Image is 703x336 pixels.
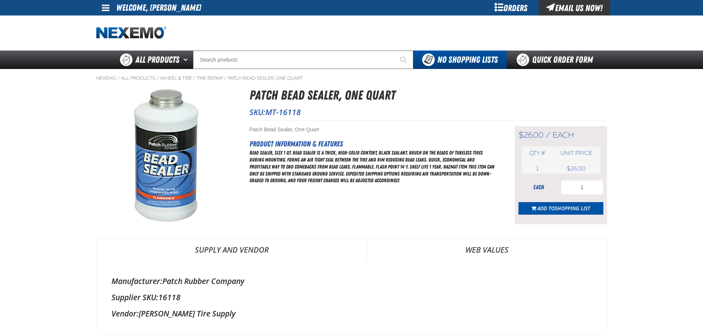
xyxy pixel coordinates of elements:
span: / [117,75,120,81]
a: Supply and Vendor [97,239,367,261]
input: Product Quantity [561,180,603,195]
span: / [193,75,196,81]
span: All Products [135,53,179,66]
button: You do not have available Shopping Lists. Open to Create a New List [413,51,507,69]
label: Supplier SKU: [111,292,158,302]
input: Search [193,51,413,69]
a: Wheel & Tire [160,75,192,81]
th: Qty # [522,146,553,160]
img: Nexemo logo [96,27,166,39]
span: / [546,130,550,140]
button: Start Searching [395,51,413,69]
a: Home [96,27,166,39]
h1: Patch Bead Sealer, One Quart [249,86,607,105]
span: / [224,75,227,81]
span: $26.00 [518,130,544,140]
div: 16118 [111,292,592,302]
a: Tire Repair [197,75,223,81]
a: Nexemo [96,75,116,81]
div: Patch Rubber Company [111,276,592,286]
span: / [156,75,159,81]
div: each [518,183,559,191]
button: Add toShopping List [518,202,603,215]
span: Add to [537,205,590,212]
nav: Breadcrumbs [96,75,607,81]
label: Manufacturer: [111,276,162,286]
a: Web Values [367,239,607,261]
th: Unit price [553,146,600,160]
div: [PERSON_NAME] Tire Supply [111,308,592,319]
img: Patch Bead Sealer, One Quart [97,86,236,225]
p: SKU: [249,107,607,117]
span: MT-16118 [265,107,301,117]
div: Bead Sealer, Size 1 Qt. Bead Sealer is a thick, high-solid content, black sealant. Brush on the b... [249,149,496,184]
button: Open All Products pages [181,51,193,69]
a: Patch Bead Sealer, One Quart [228,75,303,81]
span: each [552,130,574,140]
a: Quick Order Form [507,51,607,69]
h2: Product Information & Features [249,138,496,149]
span: 1 [536,165,538,172]
label: Vendor: [111,308,139,319]
td: $26.00 [553,163,600,174]
div: Patch Bead Sealer, One Quart [249,126,496,133]
span: Shopping List [555,205,590,212]
a: All Products [121,75,155,81]
span: No Shopping Lists [437,55,498,65]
